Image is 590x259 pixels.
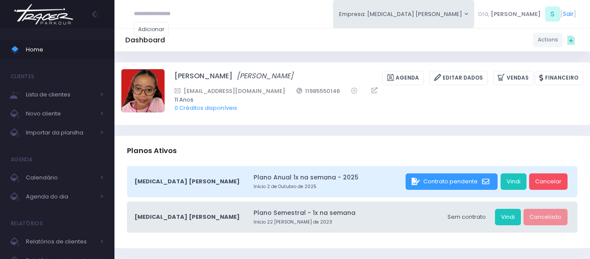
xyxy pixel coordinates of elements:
[535,71,583,85] a: Financeiro
[134,22,169,36] a: Adicionar
[11,68,34,85] h4: Clientes
[26,108,95,119] span: Novo cliente
[26,44,104,55] span: Home
[545,6,560,22] span: S
[26,172,95,183] span: Calendário
[174,104,237,112] a: 0 Créditos disponíveis
[121,69,165,112] img: Manuella Gomes da Silva
[237,71,293,81] i: [PERSON_NAME]
[127,138,177,163] h3: Planos Ativos
[491,10,541,19] span: [PERSON_NAME]
[533,33,563,47] a: Actions
[125,36,165,45] h5: Dashboard
[563,32,579,48] div: Quick actions
[254,183,403,190] small: Início 2 de Outubro de 2025
[529,173,568,190] a: Cancelar
[26,191,95,202] span: Agenda do dia
[26,236,95,247] span: Relatórios de clientes
[441,209,492,225] div: Sem contrato
[495,209,521,225] a: Vindi
[254,208,439,217] a: Plano Semestral - 1x na semana
[174,96,572,104] span: 11 Anos
[174,71,232,85] a: [PERSON_NAME]
[26,89,95,100] span: Lista de clientes
[11,151,33,168] h4: Agenda
[429,71,488,85] a: Editar Dados
[493,71,533,85] a: Vendas
[382,71,424,85] a: Agenda
[478,10,489,19] span: Olá,
[174,86,285,96] a: [EMAIL_ADDRESS][DOMAIN_NAME]
[254,173,403,182] a: Plano Anual 1x na semana - 2025
[134,213,240,221] span: [MEDICAL_DATA] [PERSON_NAME]
[563,10,574,19] a: Sair
[11,215,43,232] h4: Relatórios
[26,127,95,138] span: Importar da planilha
[237,71,293,85] a: [PERSON_NAME]
[423,177,478,185] span: Contrato pendente
[296,86,340,96] a: 11985550146
[134,177,240,186] span: [MEDICAL_DATA] [PERSON_NAME]
[121,69,165,115] label: Alterar foto de perfil
[474,4,579,24] div: [ ]
[254,219,439,226] small: Início 22 [PERSON_NAME] de 2023
[501,173,527,190] a: Vindi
